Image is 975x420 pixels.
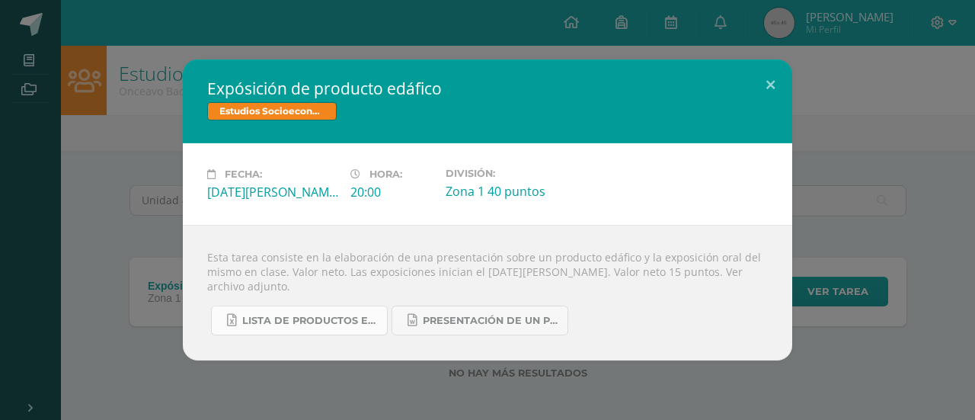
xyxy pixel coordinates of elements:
div: 20:00 [350,184,433,200]
span: PRESENTACIÓN DE UN PRODUCTO EDÁFICO DE [GEOGRAPHIC_DATA] 2023.docx [423,315,560,327]
span: Fecha: [225,168,262,180]
h2: Expósición de producto edáfico [207,78,768,99]
div: [DATE][PERSON_NAME] [207,184,338,200]
div: Zona 1 40 puntos [446,183,577,200]
a: Lista de productos edáficos 5 [PERSON_NAME]. 2025 zona. 16.xlsx [211,306,388,335]
span: Hora: [369,168,402,180]
a: PRESENTACIÓN DE UN PRODUCTO EDÁFICO DE [GEOGRAPHIC_DATA] 2023.docx [392,306,568,335]
div: Esta tarea consiste en la elaboración de una presentación sobre un producto edáfico y la exposici... [183,225,792,361]
span: Lista de productos edáficos 5 [PERSON_NAME]. 2025 zona. 16.xlsx [242,315,379,327]
label: División: [446,168,577,179]
button: Close (Esc) [749,59,792,111]
span: Estudios Socioeconómicos Bach V [207,102,337,120]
